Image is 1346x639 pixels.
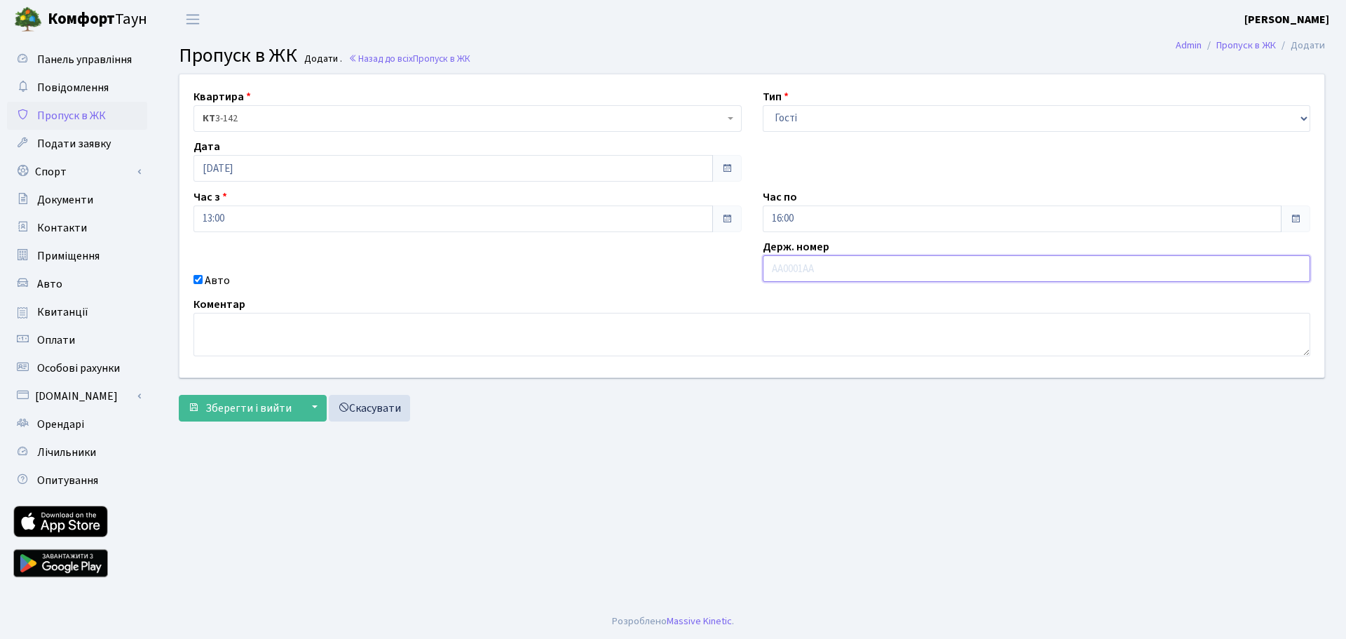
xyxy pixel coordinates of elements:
span: Пропуск в ЖК [413,52,470,65]
label: Держ. номер [763,238,829,255]
a: Опитування [7,466,147,495]
a: Повідомлення [7,74,147,102]
span: Повідомлення [37,80,109,95]
a: Панель управління [7,46,147,74]
a: Massive Kinetic [667,614,732,628]
b: Комфорт [48,8,115,30]
a: Контакти [7,214,147,242]
a: [PERSON_NAME] [1244,11,1329,28]
span: Приміщення [37,248,100,264]
a: [DOMAIN_NAME] [7,382,147,410]
a: Авто [7,270,147,298]
a: Квитанції [7,298,147,326]
label: Дата [193,138,220,155]
span: Зберегти і вийти [205,401,292,416]
span: Оплати [37,332,75,348]
label: Тип [763,88,789,105]
a: Особові рахунки [7,354,147,382]
span: Авто [37,276,62,292]
label: Час з [193,189,227,206]
a: Спорт [7,158,147,186]
span: <b>КТ</b>&nbsp;&nbsp;&nbsp;&nbsp;3-142 [203,112,724,126]
img: logo.png [14,6,42,34]
button: Зберегти і вийти [179,395,301,422]
a: Пропуск в ЖК [7,102,147,130]
b: КТ [203,112,215,126]
li: Додати [1276,38,1325,53]
b: [PERSON_NAME] [1244,12,1329,27]
a: Admin [1176,38,1202,53]
span: Пропуск в ЖК [179,41,297,69]
label: Час по [763,189,797,206]
span: Орендарі [37,417,84,432]
span: Квитанції [37,304,88,320]
span: Подати заявку [37,136,111,152]
a: Орендарі [7,410,147,438]
a: Скасувати [329,395,410,422]
a: Оплати [7,326,147,354]
nav: breadcrumb [1155,31,1346,60]
a: Приміщення [7,242,147,270]
span: Особові рахунки [37,361,120,376]
button: Переключити навігацію [175,8,210,31]
a: Лічильники [7,438,147,466]
input: AA0001AA [763,255,1311,282]
span: Лічильники [37,445,96,460]
div: Розроблено . [612,614,734,629]
span: Пропуск в ЖК [37,108,106,123]
a: Документи [7,186,147,214]
label: Коментар [193,296,245,313]
span: Панель управління [37,52,132,67]
span: Таун [48,8,147,32]
label: Авто [205,272,230,289]
span: Опитування [37,473,98,488]
a: Назад до всіхПропуск в ЖК [348,52,470,65]
label: Квартира [193,88,251,105]
a: Пропуск в ЖК [1216,38,1276,53]
span: <b>КТ</b>&nbsp;&nbsp;&nbsp;&nbsp;3-142 [193,105,742,132]
span: Документи [37,192,93,208]
small: Додати . [301,53,342,65]
a: Подати заявку [7,130,147,158]
span: Контакти [37,220,87,236]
